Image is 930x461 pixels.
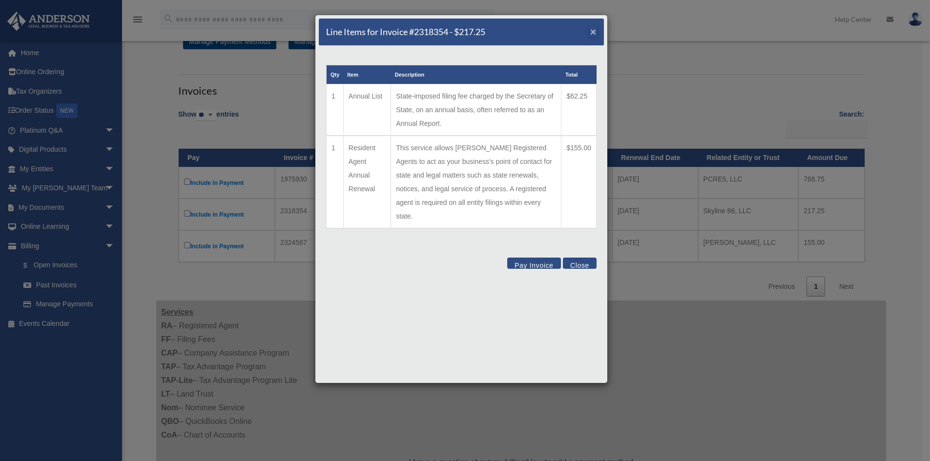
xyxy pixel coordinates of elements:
th: Description [391,65,561,84]
td: Annual List [343,84,391,136]
td: $155.00 [561,136,597,228]
td: This service allows [PERSON_NAME] Registered Agents to act as your business's point of contact fo... [391,136,561,228]
h5: Line Items for Invoice #2318354 - $217.25 [326,26,485,38]
td: 1 [327,136,344,228]
button: Close [563,258,597,269]
button: Pay Invoice [507,258,561,269]
td: State-imposed filing fee charged by the Secretary of State, on an annual basis, often referred to... [391,84,561,136]
th: Qty [327,65,344,84]
td: 1 [327,84,344,136]
td: Resident Agent Annual Renewal [343,136,391,228]
th: Total [561,65,597,84]
td: $62.25 [561,84,597,136]
th: Item [343,65,391,84]
span: × [590,26,597,37]
button: Close [590,26,597,37]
